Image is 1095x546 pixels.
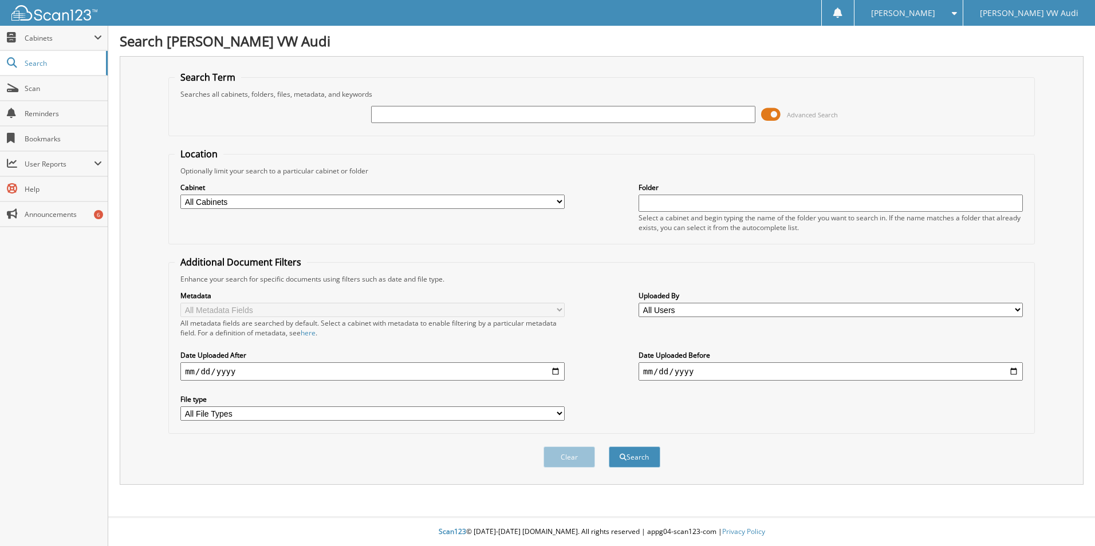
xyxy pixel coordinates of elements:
[722,527,765,536] a: Privacy Policy
[108,518,1095,546] div: © [DATE]-[DATE] [DOMAIN_NAME]. All rights reserved | appg04-scan123-com |
[639,183,1023,192] label: Folder
[25,109,102,118] span: Reminders
[25,134,102,144] span: Bookmarks
[175,256,307,268] legend: Additional Document Filters
[175,71,241,84] legend: Search Term
[11,5,97,21] img: scan123-logo-white.svg
[180,362,565,381] input: start
[639,362,1023,381] input: end
[180,183,565,192] label: Cabinet
[25,33,94,43] span: Cabinets
[301,328,316,338] a: here
[543,446,595,468] button: Clear
[25,159,94,169] span: User Reports
[180,350,565,360] label: Date Uploaded After
[25,58,100,68] span: Search
[25,84,102,93] span: Scan
[175,274,1029,284] div: Enhance your search for specific documents using filters such as date and file type.
[25,209,102,219] span: Announcements
[439,527,466,536] span: Scan123
[175,89,1029,99] div: Searches all cabinets, folders, files, metadata, and keywords
[980,10,1078,17] span: [PERSON_NAME] VW Audi
[639,291,1023,300] label: Uploaded By
[120,31,1084,50] h1: Search [PERSON_NAME] VW Audi
[639,213,1023,232] div: Select a cabinet and begin typing the name of the folder you want to search in. If the name match...
[25,184,102,194] span: Help
[175,148,223,160] legend: Location
[175,166,1029,176] div: Optionally limit your search to a particular cabinet or folder
[94,210,103,219] div: 6
[180,394,565,404] label: File type
[180,291,565,300] label: Metadata
[787,110,838,119] span: Advanced Search
[871,10,935,17] span: [PERSON_NAME]
[180,318,565,338] div: All metadata fields are searched by default. Select a cabinet with metadata to enable filtering b...
[639,350,1023,360] label: Date Uploaded Before
[609,446,660,468] button: Search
